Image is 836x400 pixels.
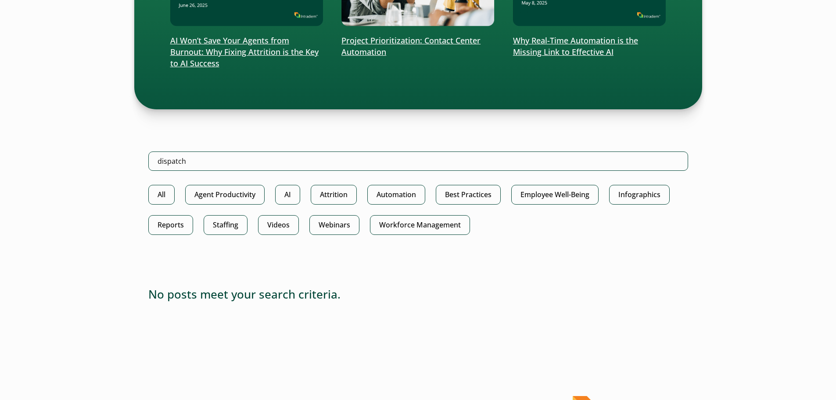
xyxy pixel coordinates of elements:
[367,185,425,205] a: Automation
[511,185,599,205] a: Employee Well-Being
[148,185,175,205] a: All
[370,215,470,235] a: Workforce Management
[148,151,688,185] form: Search Intradiem
[609,185,670,205] a: Infographics
[436,185,501,205] a: Best Practices
[258,215,299,235] a: Videos
[148,151,688,171] input: Search
[185,185,265,205] a: Agent Productivity
[309,215,359,235] a: Webinars
[341,35,495,58] p: Project Prioritization: Contact Center Automation
[275,185,300,205] a: AI
[148,288,688,301] h3: No posts meet your search criteria.
[513,35,666,58] p: Why Real-Time Automation is the Missing Link to Effective AI
[148,215,193,235] a: Reports
[170,35,323,69] p: AI Won’t Save Your Agents from Burnout: Why Fixing Attrition is the Key to AI Success
[204,215,248,235] a: Staffing
[311,185,357,205] a: Attrition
